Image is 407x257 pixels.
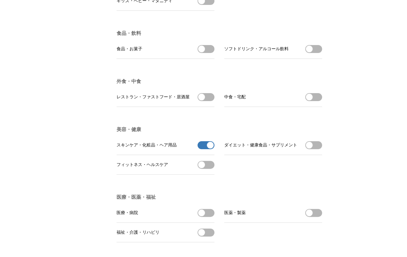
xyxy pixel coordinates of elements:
span: ソフトドリンク・アルコール飲料 [224,46,289,52]
span: 福祉・介護・リハビリ [117,230,159,235]
span: スキンケア・化粧品・ヘア用品 [117,142,177,148]
h3: 医療・医薬・福祉 [117,194,322,201]
h3: 外食・中食 [117,78,322,85]
span: 食品・お菓子 [117,46,142,52]
span: 医薬・製薬 [224,210,246,216]
span: レストラン・ファストフード・居酒屋 [117,94,190,100]
span: ダイエット・健康食品・サプリメント [224,142,297,148]
h3: 食品・飲料 [117,30,322,37]
span: 医療・病院 [117,210,138,216]
span: フィットネス・ヘルスケア [117,162,168,168]
span: 中食・宅配 [224,94,246,100]
h3: 美容・健康 [117,127,322,133]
